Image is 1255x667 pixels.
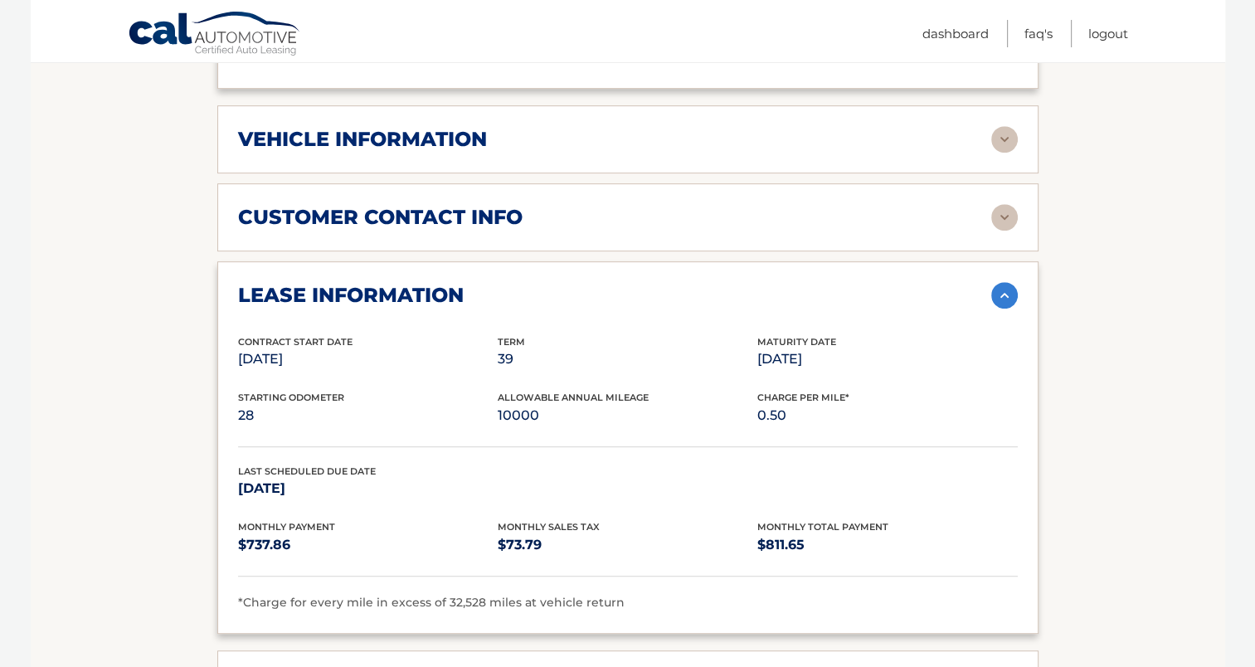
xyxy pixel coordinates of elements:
span: Last Scheduled Due Date [238,465,376,477]
p: 10000 [498,404,757,427]
span: Monthly Total Payment [757,521,888,533]
p: $737.86 [238,533,498,557]
h2: lease information [238,283,464,308]
span: Allowable Annual Mileage [498,392,649,403]
span: Contract Start Date [238,336,353,348]
h2: vehicle information [238,127,487,152]
span: Monthly Payment [238,521,335,533]
span: *Charge for every mile in excess of 32,528 miles at vehicle return [238,595,625,610]
span: Starting Odometer [238,392,344,403]
img: accordion-rest.svg [991,204,1018,231]
p: [DATE] [238,348,498,371]
p: [DATE] [757,348,1017,371]
img: accordion-rest.svg [991,126,1018,153]
span: Term [498,336,525,348]
a: FAQ's [1024,20,1053,47]
p: 0.50 [757,404,1017,427]
span: Charge Per Mile* [757,392,849,403]
h2: customer contact info [238,205,523,230]
span: Monthly Sales Tax [498,521,600,533]
a: Logout [1088,20,1128,47]
p: [DATE] [238,477,498,500]
img: accordion-active.svg [991,282,1018,309]
p: $811.65 [757,533,1017,557]
span: Maturity Date [757,336,836,348]
a: Cal Automotive [128,11,302,59]
p: $73.79 [498,533,757,557]
p: 28 [238,404,498,427]
a: Dashboard [922,20,989,47]
p: 39 [498,348,757,371]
